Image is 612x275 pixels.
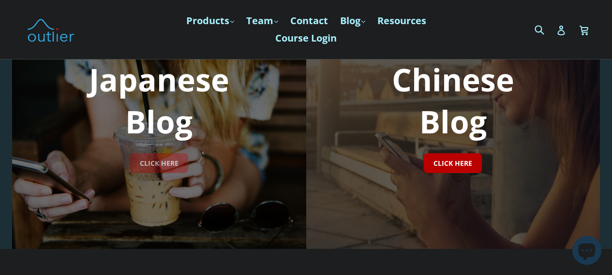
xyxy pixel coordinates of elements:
h1: Japanese Blog [24,58,294,143]
input: Search [532,19,559,39]
h1: Chinese Blog [318,58,588,143]
a: Products [181,12,239,29]
a: Blog [335,12,370,29]
a: Team [241,12,283,29]
a: Contact [285,12,333,29]
a: Course Login [270,29,342,47]
a: CLICK HERE [424,153,482,173]
a: CLICK HERE [130,153,188,173]
inbox-online-store-chat: Shopify online store chat [569,236,604,267]
a: Resources [373,12,431,29]
img: Outlier Linguistics [27,15,75,43]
